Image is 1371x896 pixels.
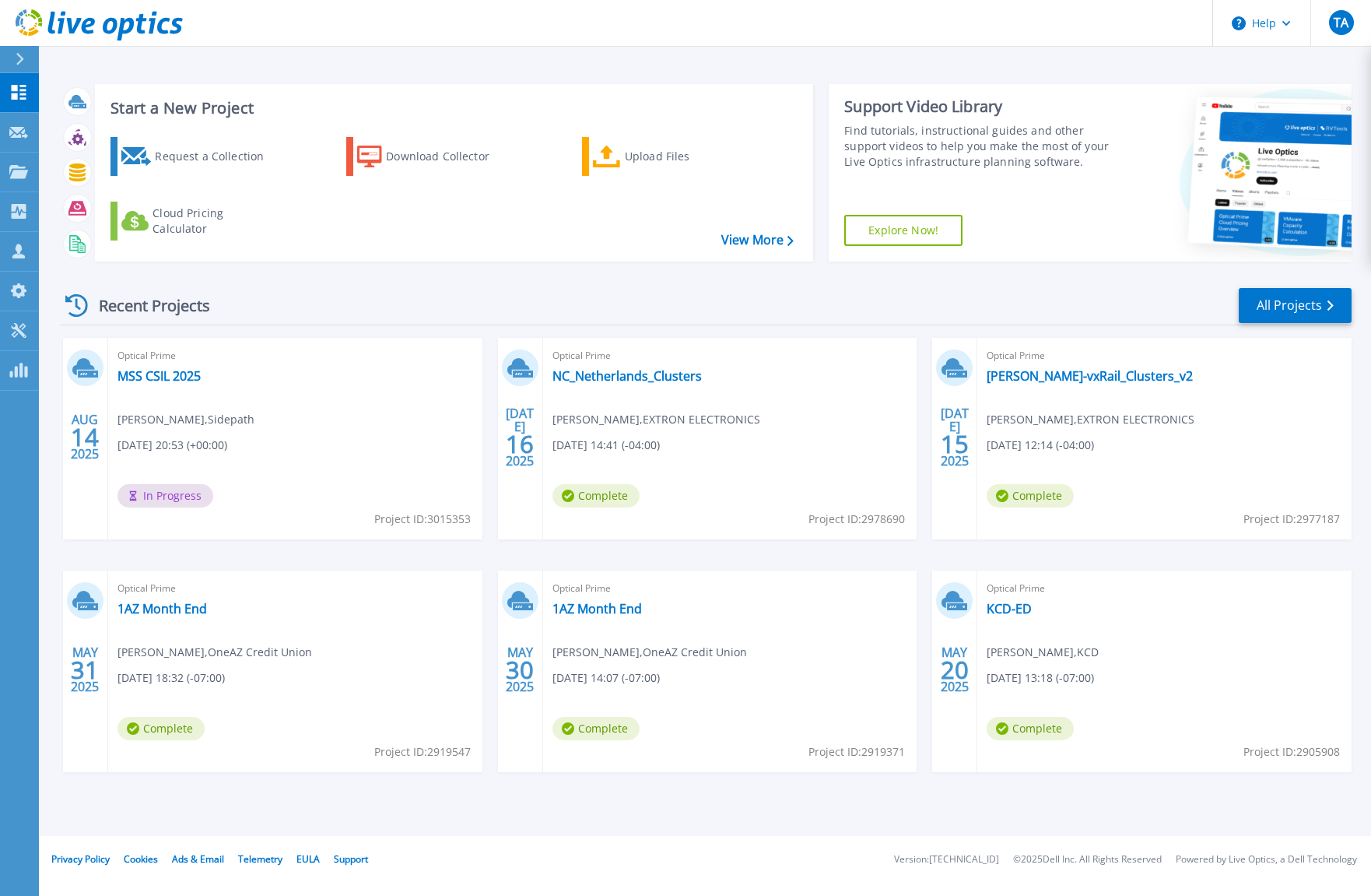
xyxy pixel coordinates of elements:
[721,233,794,248] a: View More
[844,97,1110,117] div: Support Video Library
[110,202,284,241] a: Cloud Pricing Calculator
[238,852,282,866] a: Telemetry
[506,663,534,676] span: 30
[987,437,1094,454] span: [DATE] 12:14 (-04:00)
[70,641,100,698] div: MAY 2025
[117,437,227,454] span: [DATE] 20:53 (+00:00)
[552,580,908,597] span: Optical Prime
[117,347,473,364] span: Optical Prime
[941,437,969,451] span: 15
[153,206,277,237] div: Cloud Pricing Calculator
[582,137,756,176] a: Upload Files
[987,484,1074,508] span: Complete
[987,368,1193,384] a: [PERSON_NAME]-vxRail_Clusters_v2
[1176,855,1357,865] li: Powered by Live Optics, a Dell Technology
[1334,16,1348,29] span: TA
[506,437,534,451] span: 16
[552,601,642,617] a: 1AZ Month End
[117,717,205,740] span: Complete
[117,368,201,384] a: MSS CSIL 2025
[1243,743,1340,761] span: Project ID: 2905908
[117,580,473,597] span: Optical Prime
[117,644,312,661] span: [PERSON_NAME] , OneAZ Credit Union
[374,743,471,761] span: Project ID: 2919547
[124,852,158,866] a: Cookies
[505,641,535,698] div: MAY 2025
[110,137,284,176] a: Request a Collection
[987,601,1032,617] a: KCD-ED
[155,141,279,172] div: Request a Collection
[987,580,1342,597] span: Optical Prime
[552,669,660,687] span: [DATE] 14:07 (-07:00)
[71,663,99,676] span: 31
[71,430,99,444] span: 14
[296,852,320,866] a: EULA
[552,717,640,740] span: Complete
[1243,511,1340,528] span: Project ID: 2977187
[117,484,213,508] span: In Progress
[374,511,471,528] span: Project ID: 3015353
[334,852,368,866] a: Support
[987,347,1342,364] span: Optical Prime
[808,511,905,528] span: Project ID: 2978690
[552,411,760,428] span: [PERSON_NAME] , EXTRON ELECTRONICS
[808,743,905,761] span: Project ID: 2919371
[941,663,969,676] span: 20
[552,347,908,364] span: Optical Prime
[987,717,1074,740] span: Complete
[625,141,749,172] div: Upload Files
[844,215,963,246] a: Explore Now!
[987,411,1194,428] span: [PERSON_NAME] , EXTRON ELECTRONICS
[940,641,970,698] div: MAY 2025
[117,669,225,687] span: [DATE] 18:32 (-07:00)
[117,601,207,617] a: 1AZ Month End
[552,437,660,454] span: [DATE] 14:41 (-04:00)
[552,368,702,384] a: NC_Netherlands_Clusters
[117,411,254,428] span: [PERSON_NAME] , Sidepath
[346,137,520,176] a: Download Collector
[505,409,535,466] div: [DATE] 2025
[552,484,640,508] span: Complete
[987,669,1094,687] span: [DATE] 13:18 (-07:00)
[940,409,970,466] div: [DATE] 2025
[894,855,999,865] li: Version: [TECHNICAL_ID]
[987,644,1099,661] span: [PERSON_NAME] , KCD
[844,123,1110,170] div: Find tutorials, instructional guides and other support videos to help you make the most of your L...
[110,100,793,117] h3: Start a New Project
[60,286,231,325] div: Recent Projects
[552,644,747,661] span: [PERSON_NAME] , OneAZ Credit Union
[1239,288,1352,323] a: All Projects
[70,409,100,466] div: AUG 2025
[51,852,110,866] a: Privacy Policy
[172,852,224,866] a: Ads & Email
[386,141,510,172] div: Download Collector
[1013,855,1162,865] li: © 2025 Dell Inc. All Rights Reserved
